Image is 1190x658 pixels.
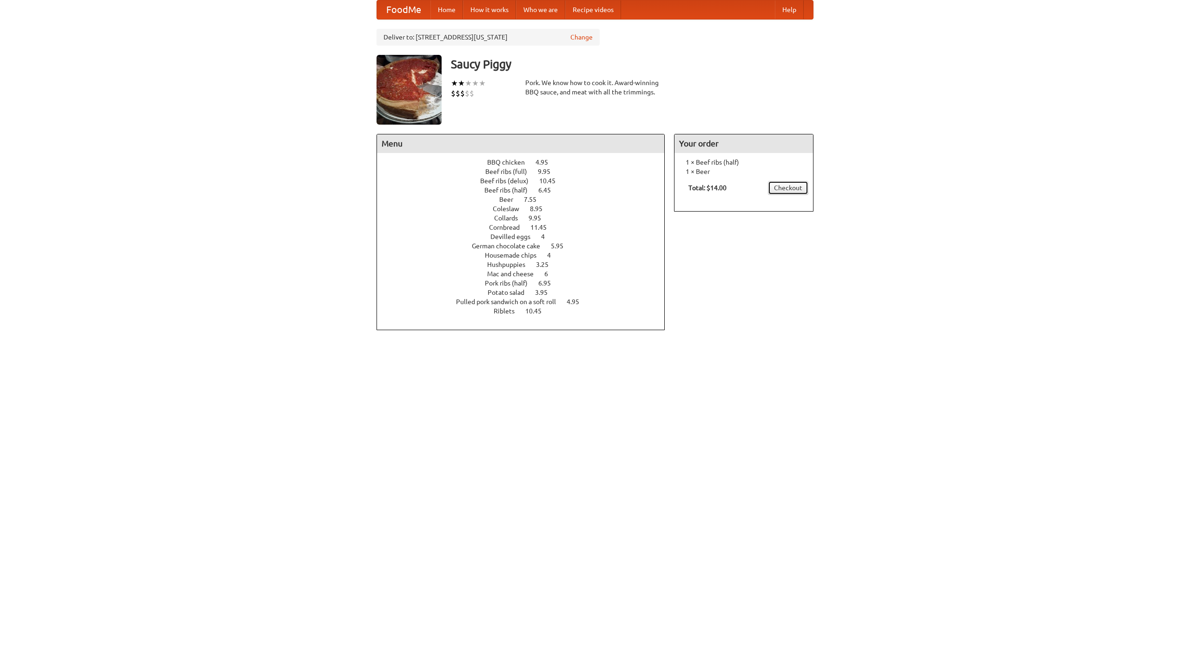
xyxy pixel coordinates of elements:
a: Coleslaw 8.95 [493,205,560,213]
li: ★ [479,78,486,88]
span: 4 [547,252,560,259]
li: ★ [451,78,458,88]
span: 10.45 [539,177,565,185]
b: Total: $14.00 [688,184,727,192]
a: Potato salad 3.95 [488,289,565,296]
span: Beef ribs (half) [484,186,537,194]
span: 4 [541,233,554,240]
span: 3.95 [535,289,557,296]
li: 1 × Beef ribs (half) [679,158,808,167]
span: Housemade chips [485,252,546,259]
a: German chocolate cake 5.95 [472,242,581,250]
a: Help [775,0,804,19]
li: $ [465,88,469,99]
a: Pulled pork sandwich on a soft roll 4.95 [456,298,596,306]
span: Hushpuppies [487,261,535,268]
span: 7.55 [524,196,546,203]
a: Beer 7.55 [499,196,554,203]
span: 4.95 [535,159,557,166]
a: Hushpuppies 3.25 [487,261,566,268]
h3: Saucy Piggy [451,55,813,73]
a: BBQ chicken 4.95 [487,159,565,166]
li: ★ [472,78,479,88]
span: Mac and cheese [487,270,543,278]
span: Beer [499,196,522,203]
span: Collards [494,214,527,222]
a: Checkout [768,181,808,195]
h4: Menu [377,134,664,153]
span: 3.25 [536,261,558,268]
a: Who we are [516,0,565,19]
span: Pulled pork sandwich on a soft roll [456,298,565,306]
span: Cornbread [489,224,529,231]
a: Devilled eggs 4 [490,233,562,240]
span: Riblets [494,307,524,315]
a: Cornbread 11.45 [489,224,564,231]
li: $ [456,88,460,99]
span: 9.95 [529,214,550,222]
span: German chocolate cake [472,242,549,250]
span: Devilled eggs [490,233,540,240]
span: 8.95 [530,205,552,213]
li: $ [460,88,465,99]
span: BBQ chicken [487,159,534,166]
span: 6.95 [538,279,560,287]
a: Collards 9.95 [494,214,558,222]
a: FoodMe [377,0,430,19]
li: $ [469,88,474,99]
span: 6.45 [538,186,560,194]
span: 10.45 [525,307,551,315]
a: Beef ribs (delux) 10.45 [480,177,573,185]
a: Beef ribs (full) 9.95 [485,168,568,175]
a: Mac and cheese 6 [487,270,565,278]
span: 6 [544,270,557,278]
a: Riblets 10.45 [494,307,559,315]
div: Pork. We know how to cook it. Award-winning BBQ sauce, and meat with all the trimmings. [525,78,665,97]
a: Housemade chips 4 [485,252,568,259]
span: Beef ribs (delux) [480,177,538,185]
a: Home [430,0,463,19]
img: angular.jpg [377,55,442,125]
li: $ [451,88,456,99]
span: Pork ribs (half) [485,279,537,287]
h4: Your order [674,134,813,153]
span: Coleslaw [493,205,529,213]
span: 11.45 [530,224,556,231]
a: Pork ribs (half) 6.95 [485,279,568,287]
span: 5.95 [551,242,573,250]
li: ★ [465,78,472,88]
a: Recipe videos [565,0,621,19]
a: How it works [463,0,516,19]
div: Deliver to: [STREET_ADDRESS][US_STATE] [377,29,600,46]
span: Beef ribs (full) [485,168,536,175]
li: 1 × Beer [679,167,808,176]
span: Potato salad [488,289,534,296]
a: Change [570,33,593,42]
a: Beef ribs (half) 6.45 [484,186,568,194]
span: 4.95 [567,298,588,306]
span: 9.95 [538,168,560,175]
li: ★ [458,78,465,88]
